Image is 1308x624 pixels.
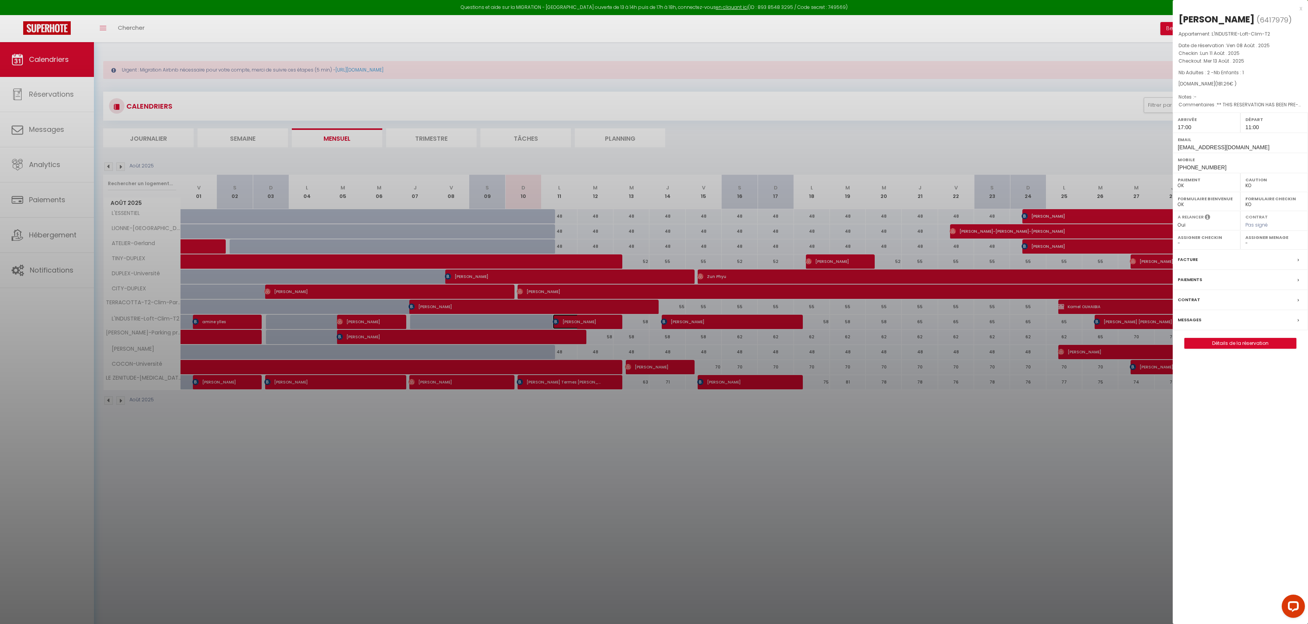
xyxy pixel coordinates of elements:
[1178,176,1235,184] label: Paiement
[1215,80,1236,87] span: ( € )
[1178,214,1204,220] label: A relancer
[1185,338,1296,348] a: Détails de la réservation
[1179,13,1255,26] div: [PERSON_NAME]
[1178,256,1198,264] label: Facture
[1179,49,1302,57] p: Checkin :
[1245,124,1259,130] span: 11:00
[1178,296,1200,304] label: Contrat
[1178,164,1226,170] span: [PHONE_NUMBER]
[1260,15,1288,25] span: 6417979
[1212,31,1270,37] span: L'INDUSTRIE-Loft-Clim-T2
[1245,214,1268,219] label: Contrat
[1173,4,1302,13] div: x
[1205,214,1210,222] i: Sélectionner OUI si vous souhaiter envoyer les séquences de messages post-checkout
[1179,69,1244,76] span: Nb Adultes : 2 -
[1179,93,1302,101] p: Notes :
[1178,316,1201,324] label: Messages
[1178,124,1191,130] span: 17:00
[1245,195,1303,203] label: Formulaire Checkin
[1179,101,1302,109] p: Commentaires :
[1226,42,1270,49] span: Ven 08 Août . 2025
[1245,176,1303,184] label: Caution
[1204,58,1244,64] span: Mer 13 Août . 2025
[1194,94,1197,100] span: -
[1178,195,1235,203] label: Formulaire Bienvenue
[1245,116,1303,123] label: Départ
[1178,116,1235,123] label: Arrivée
[1178,276,1202,284] label: Paiements
[1184,338,1296,349] button: Détails de la réservation
[1276,592,1308,624] iframe: LiveChat chat widget
[1179,42,1302,49] p: Date de réservation :
[1217,80,1230,87] span: 181.26
[1257,14,1292,25] span: ( )
[1179,80,1302,88] div: [DOMAIN_NAME]
[1200,50,1240,56] span: Lun 11 Août . 2025
[1178,156,1303,164] label: Mobile
[1178,144,1269,150] span: [EMAIL_ADDRESS][DOMAIN_NAME]
[1178,234,1235,241] label: Assigner Checkin
[1178,136,1303,143] label: Email
[1214,69,1244,76] span: Nb Enfants : 1
[1245,234,1303,241] label: Assigner Menage
[1179,57,1302,65] p: Checkout :
[1245,222,1268,228] span: Pas signé
[1179,30,1302,38] p: Appartement :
